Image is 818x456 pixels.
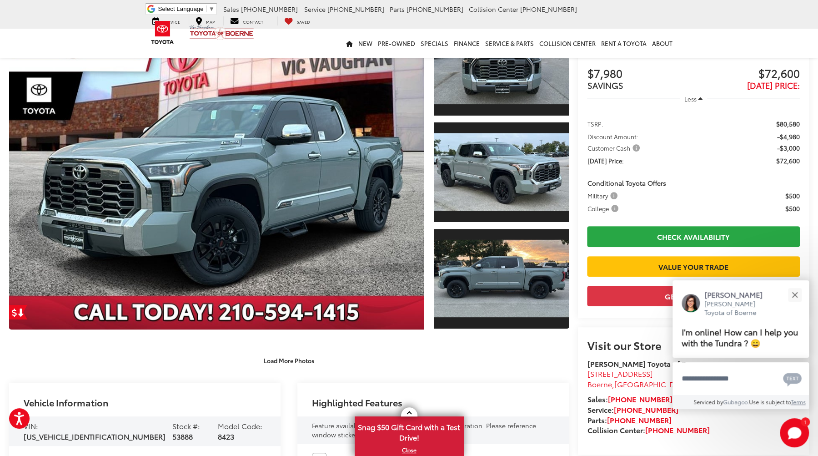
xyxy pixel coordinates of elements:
[158,5,215,12] a: Select Language​
[432,240,570,318] img: 2025 Toyota Tundra i-FORCE MAX 1794 Edition i-FORCE MAX
[434,228,569,329] a: Expand Photo 3
[785,191,800,200] span: $500
[520,5,577,14] span: [PHONE_NUMBER]
[189,25,254,41] img: Vic Vaughan Toyota of Boerne
[587,339,800,351] h2: Visit our Store
[24,431,166,441] span: [US_VEHICLE_IDENTIFICATION_NUMBER]
[693,67,800,81] span: $72,600
[304,5,326,14] span: Service
[297,19,310,25] span: Saved
[587,256,800,277] a: Value Your Trade
[24,397,108,407] h2: Vehicle Information
[277,16,317,25] a: My Saved Vehicles
[537,29,598,58] a: Collision Center
[327,5,384,14] span: [PHONE_NUMBER]
[146,18,180,47] img: Toyota
[482,29,537,58] a: Service & Parts: Opens in a new tab
[587,143,642,152] span: Customer Cash
[356,29,375,58] a: New
[587,119,603,128] span: TSRP:
[780,418,809,447] svg: Start Chat
[587,358,706,369] strong: [PERSON_NAME] Toyota of Boerne
[158,5,204,12] span: Select Language
[785,285,804,304] button: Close
[693,398,723,405] span: Serviced by
[432,133,570,211] img: 2025 Toyota Tundra i-FORCE MAX 1794 Edition i-FORCE MAX
[587,143,643,152] button: Customer Cash
[672,362,809,395] textarea: Type your message
[343,29,356,58] a: Home
[209,5,215,12] span: ▼
[776,156,800,165] span: $72,600
[587,191,619,200] span: Military
[587,67,693,81] span: $7,980
[189,16,221,25] a: Map
[704,289,772,299] p: [PERSON_NAME]
[587,379,612,389] span: Boerne
[645,425,709,435] a: [PHONE_NUMBER]
[587,415,671,425] strong: Parts:
[356,417,463,445] span: Snag $50 Gift Card with a Test Drive!
[607,415,671,425] a: [PHONE_NUMBER]
[406,5,463,14] span: [PHONE_NUMBER]
[172,421,200,431] span: Stock #:
[804,420,806,424] span: 1
[777,132,800,141] span: -$4,980
[434,15,569,117] a: Expand Photo 1
[375,29,418,58] a: Pre-Owned
[218,431,234,441] span: 8423
[749,398,791,405] span: Use is subject to
[587,226,800,247] a: Check Availability
[587,204,622,213] button: College
[780,368,804,389] button: Chat with SMS
[684,95,697,103] span: Less
[587,156,623,165] span: [DATE] Price:
[9,15,424,329] a: Expand Photo 0
[649,29,675,58] a: About
[587,394,672,404] strong: Sales:
[723,398,749,405] a: Gubagoo.
[418,29,451,58] a: Specials
[587,204,620,213] span: College
[469,5,518,14] span: Collision Center
[390,5,405,14] span: Parts
[312,421,536,439] span: Feature availability subject to final vehicle configuration. Please reference window sticker for ...
[223,16,270,25] a: Contact
[587,178,666,187] span: Conditional Toyota Offers
[5,14,428,331] img: 2025 Toyota Tundra i-FORCE MAX 1794 Edition i-FORCE MAX
[587,132,638,141] span: Discount Amount:
[587,379,712,389] span: ,
[587,404,678,415] strong: Service:
[312,397,402,407] h2: Highlighted Features
[146,16,187,25] a: Service
[613,404,678,415] a: [PHONE_NUMBER]
[587,425,709,435] strong: Collision Center:
[672,280,809,409] div: Close[PERSON_NAME][PERSON_NAME] Toyota of BoerneI'm online! How can I help you with the Tundra ? ...
[434,122,569,223] a: Expand Photo 2
[777,143,800,152] span: -$3,000
[587,368,652,379] span: [STREET_ADDRESS]
[172,431,193,441] span: 53888
[747,79,800,91] span: [DATE] Price:
[783,372,802,386] svg: Text
[587,191,621,200] button: Military
[785,204,800,213] span: $500
[682,325,798,349] span: I'm online! How can I help you with the Tundra ? 😀
[432,27,570,105] img: 2025 Toyota Tundra i-FORCE MAX 1794 Edition i-FORCE MAX
[614,379,690,389] span: [GEOGRAPHIC_DATA]
[451,29,482,58] a: Finance
[218,421,262,431] span: Model Code:
[607,394,672,404] a: [PHONE_NUMBER]
[776,119,800,128] span: $80,580
[680,91,707,107] button: Less
[24,421,38,431] span: VIN:
[587,286,800,306] button: Get Price Now
[791,398,806,405] a: Terms
[704,299,772,317] p: [PERSON_NAME] Toyota of Boerne
[587,79,623,91] span: SAVINGS
[9,305,27,319] a: Get Price Drop Alert
[780,418,809,447] button: Toggle Chat Window
[598,29,649,58] a: Rent a Toyota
